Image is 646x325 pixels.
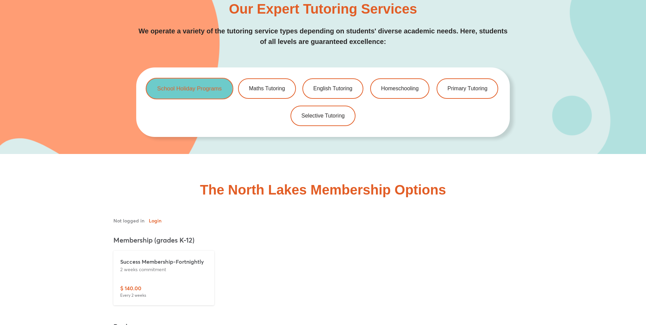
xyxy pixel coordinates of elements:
[447,86,487,91] span: Primary Tutoring
[157,86,222,92] span: School Holiday Programs
[249,86,285,91] span: Maths Tutoring
[146,78,233,99] a: School Holiday Programs
[533,248,646,325] iframe: Chat Widget
[229,2,417,16] h2: Our Expert Tutoring Services
[437,78,498,99] a: Primary Tutoring
[290,106,356,126] a: Selective Tutoring
[302,78,363,99] a: English Tutoring
[370,78,429,99] a: Homeschooling
[381,86,419,91] span: Homeschooling
[301,113,345,119] span: Selective Tutoring
[136,26,510,47] p: We operate a variety of the tutoring service types depending on students' diverse academic needs....
[200,183,446,197] h2: The North Lakes Membership Options
[238,78,296,99] a: Maths Tutoring
[313,86,352,91] span: English Tutoring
